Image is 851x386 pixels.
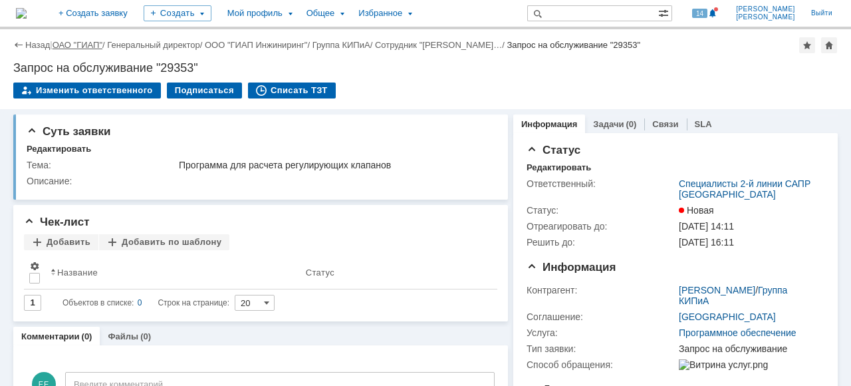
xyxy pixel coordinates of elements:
th: Статус [301,256,487,289]
span: [DATE] 16:11 [679,237,734,248]
span: [PERSON_NAME] [736,5,795,13]
span: Новая [679,205,714,216]
div: | [50,39,52,49]
span: Статус [527,144,580,156]
a: ОАО "ГИАП" [53,40,102,50]
div: Соглашение: [527,311,676,322]
div: Запрос на обслуживание "29353" [507,40,640,50]
th: Название [45,256,301,289]
div: Способ обращения: [527,359,676,370]
div: Редактировать [27,144,91,154]
div: Редактировать [527,162,591,173]
div: / [205,40,312,50]
span: [PERSON_NAME] [736,13,795,21]
span: Суть заявки [27,125,110,138]
a: Программное обеспечение [679,327,796,338]
a: Информация [521,119,577,129]
a: Файлы [108,331,138,341]
i: Строк на странице: [62,295,229,311]
span: 14 [692,9,707,18]
div: (0) [626,119,636,129]
a: Сотрудник "[PERSON_NAME]… [375,40,502,50]
div: Название [57,268,98,278]
a: Назад [25,40,50,50]
div: Добавить в избранное [799,37,815,53]
div: Сделать домашней страницей [821,37,837,53]
div: Статус [306,268,334,278]
a: [GEOGRAPHIC_DATA] [679,311,776,322]
div: / [53,40,108,50]
div: Тема: [27,160,176,170]
div: 0 [138,295,142,311]
div: Отреагировать до: [527,221,676,232]
div: / [107,40,205,50]
a: Перейти на домашнюю страницу [16,8,27,19]
div: Запрос на обслуживание "29353" [13,61,838,75]
span: Объектов в списке: [62,298,134,307]
a: [PERSON_NAME] [679,285,755,295]
a: ООО "ГИАП Инжиниринг" [205,40,307,50]
div: Тип заявки: [527,343,676,354]
span: Чек-лист [24,216,90,228]
div: Контрагент: [527,285,676,295]
div: Решить до: [527,237,676,248]
a: SLA [695,119,712,129]
div: (0) [82,331,92,341]
span: Информация [527,261,616,274]
div: Запрос на обслуживание [679,343,819,354]
span: [DATE] 14:11 [679,221,734,232]
div: Статус: [527,205,676,216]
a: Группа КИПиА [312,40,370,50]
span: Расширенный поиск [658,6,671,19]
div: Ответственный: [527,178,676,189]
a: Генеральный директор [107,40,199,50]
div: / [679,285,819,306]
a: Группа КИПиА [679,285,787,306]
div: (0) [140,331,151,341]
img: logo [16,8,27,19]
div: / [375,40,507,50]
a: Специалисты 2-й линии САПР [GEOGRAPHIC_DATA] [679,178,810,200]
a: Задачи [593,119,624,129]
a: Комментарии [21,331,80,341]
div: Описание: [27,176,493,186]
img: Витрина услуг.png [679,359,768,370]
div: Программа для расчета регулирующих клапанов [179,160,490,170]
div: / [312,40,375,50]
span: Настройки [29,261,40,272]
a: Связи [652,119,678,129]
div: Создать [144,5,211,21]
div: Услуга: [527,327,676,338]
